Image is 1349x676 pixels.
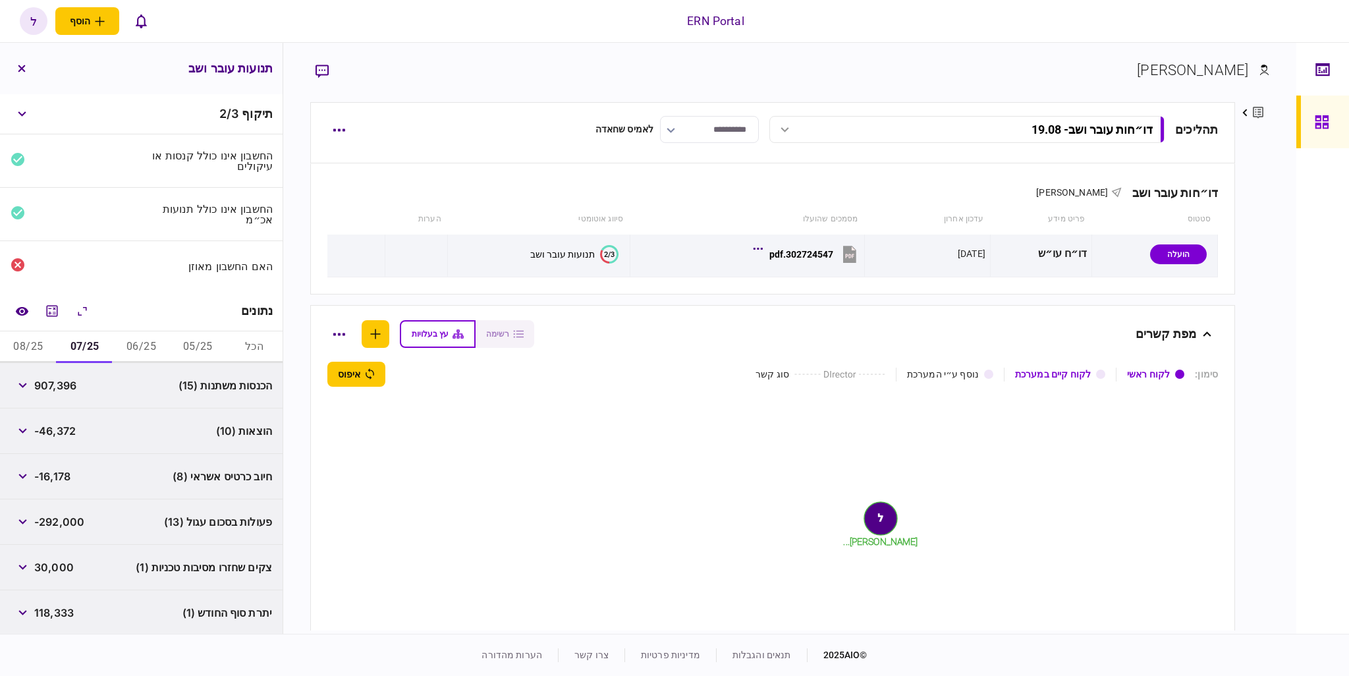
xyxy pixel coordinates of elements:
text: ל [878,513,883,523]
th: פריט מידע [991,204,1092,235]
button: 05/25 [169,331,226,363]
div: תנועות עובר ושב [530,249,595,260]
button: 07/25 [57,331,113,363]
text: 2/3 [604,250,615,258]
button: מחשבון [40,299,64,323]
div: דו״חות עובר ושב - 19.08 [1032,123,1153,136]
div: [PERSON_NAME] [1137,59,1248,81]
button: 06/25 [113,331,170,363]
span: יתרת סוף החודש (1) [182,605,272,621]
button: הרחב\כווץ הכל [70,299,94,323]
a: מדיניות פרטיות [641,650,700,660]
span: 907,396 [34,378,76,393]
div: נתונים [241,304,273,318]
a: השוואה למסמך [10,299,34,323]
th: עדכון אחרון [864,204,990,235]
div: דו״ח עו״ש [995,239,1087,269]
div: האם החשבון מאוזן [147,261,273,271]
span: 30,000 [34,559,74,575]
button: דו״חות עובר ושב- 19.08 [769,116,1165,143]
div: [DATE] [958,247,985,260]
button: פתח תפריט להוספת לקוח [55,7,119,35]
button: הכל [226,331,283,363]
div: נוסף ע״י המערכת [907,368,979,381]
button: פתח רשימת התראות [127,7,155,35]
div: תהליכים [1175,121,1218,138]
th: סטטוס [1091,204,1217,235]
span: -16,178 [34,468,70,484]
button: ל [20,7,47,35]
span: הכנסות משתנות (15) [179,378,272,393]
div: 302724547.pdf [769,249,833,260]
div: סימון : [1195,368,1218,381]
th: מסמכים שהועלו [630,204,864,235]
div: לקוח קיים במערכת [1015,368,1091,381]
button: 2/3תנועות עובר ושב [530,245,619,264]
span: פעולות בסכום עגול (13) [164,514,272,530]
div: ERN Portal [687,13,744,30]
button: איפוס [327,362,385,387]
span: חיוב כרטיס אשראי (8) [173,468,272,484]
div: דו״חות עובר ושב [1122,186,1218,200]
div: לאמיס שחאדה [595,123,653,136]
tspan: [PERSON_NAME]... [843,536,918,547]
span: -46,372 [34,423,76,439]
a: הערות מהדורה [482,650,542,660]
button: רשימה [476,320,534,348]
div: החשבון אינו כולל קנסות או עיקולים [147,150,273,171]
button: עץ בעלויות [400,320,476,348]
span: 118,333 [34,605,74,621]
button: 302724547.pdf [756,239,860,269]
div: מפת קשרים [1136,320,1196,348]
a: צרו קשר [574,650,609,660]
span: 2 / 3 [219,107,238,121]
div: החשבון אינו כולל תנועות אכ״מ [147,204,273,225]
h3: תנועות עובר ושב [188,63,273,74]
a: תנאים והגבלות [732,650,791,660]
div: © 2025 AIO [807,648,867,662]
span: צקים שחזרו מסיבות טכניות (1) [136,559,272,575]
span: -292,000 [34,514,84,530]
span: עץ בעלויות [412,329,449,339]
div: הועלה [1150,244,1207,264]
div: סוג קשר [756,368,789,381]
div: לקוח ראשי [1127,368,1170,381]
span: [PERSON_NAME] [1036,187,1108,198]
th: הערות [385,204,448,235]
span: הוצאות (10) [216,423,272,439]
span: רשימה [486,329,509,339]
th: סיווג אוטומטי [448,204,630,235]
span: תיקוף [242,107,273,121]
